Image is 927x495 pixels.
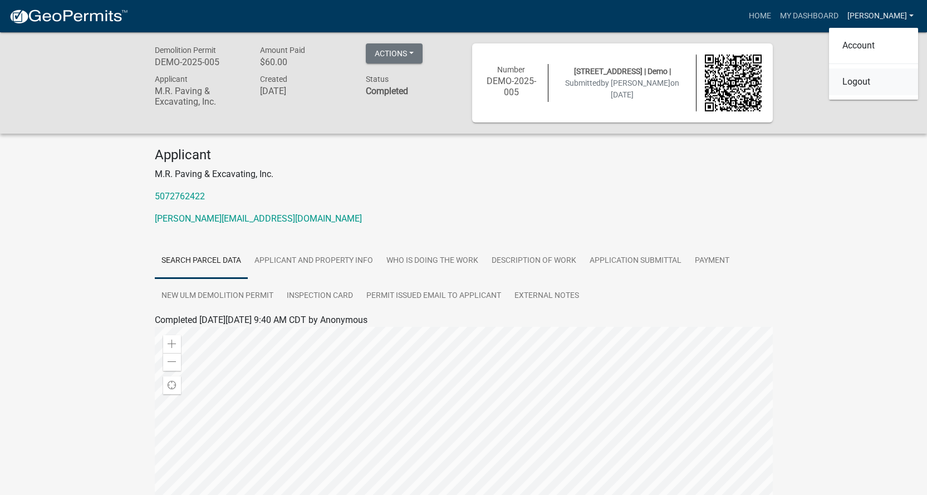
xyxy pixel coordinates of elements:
a: External Notes [508,278,586,314]
span: Demolition Permit [155,46,216,55]
h6: $60.00 [260,57,349,67]
p: M.R. Paving & Excavating, Inc. [155,168,773,181]
a: [PERSON_NAME][EMAIL_ADDRESS][DOMAIN_NAME] [155,213,362,224]
a: Account [829,32,918,59]
h4: Applicant [155,147,773,163]
span: by [PERSON_NAME] [601,79,670,87]
div: Zoom out [163,353,181,371]
a: Application Submittal [583,243,688,279]
span: [STREET_ADDRESS] | Demo | [574,67,671,76]
div: Find my location [163,376,181,394]
a: Payment [688,243,736,279]
button: Actions [366,43,423,63]
span: Submitted on [DATE] [565,79,679,99]
h6: DEMO-2025-005 [155,57,244,67]
span: Status [366,75,389,84]
span: Amount Paid [260,46,305,55]
a: New Ulm Demolition Permit [155,278,280,314]
h6: M.R. Paving & Excavating, Inc. [155,86,244,107]
a: My Dashboard [776,6,843,27]
a: Logout [829,68,918,95]
strong: Completed [366,86,408,96]
span: Created [260,75,287,84]
div: [PERSON_NAME] [829,28,918,100]
a: Description of Work [485,243,583,279]
span: Applicant [155,75,188,84]
a: Search Parcel Data [155,243,248,279]
span: Number [497,65,525,74]
a: [PERSON_NAME] [843,6,918,27]
img: QR code [705,55,762,111]
a: Permit Issued Email to Applicant [360,278,508,314]
a: Applicant and Property Info [248,243,380,279]
div: Zoom in [163,335,181,353]
a: Inspection Card [280,278,360,314]
h6: DEMO-2025-005 [483,76,540,97]
span: Completed [DATE][DATE] 9:40 AM CDT by Anonymous [155,315,367,325]
h6: [DATE] [260,86,349,96]
a: 5072762422 [155,191,205,202]
a: Home [744,6,776,27]
a: Who is doing the work [380,243,485,279]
